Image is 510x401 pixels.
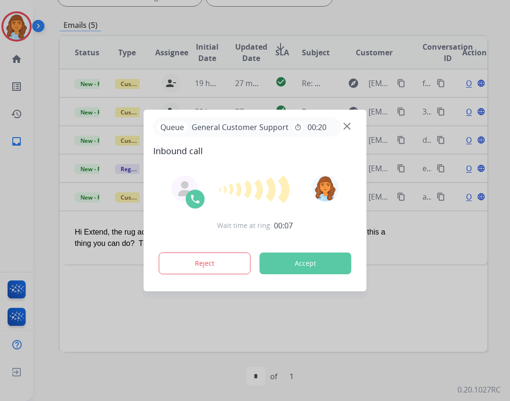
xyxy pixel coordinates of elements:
p: 0.20.1027RC [457,384,501,395]
span: General Customer Support [188,122,292,133]
img: close-button [343,123,351,130]
button: Reject [159,253,251,274]
span: 00:07 [274,220,293,231]
img: avatar [312,175,338,201]
p: Queue [157,121,188,133]
span: Inbound call [153,144,357,157]
img: call-icon [190,193,201,205]
mat-icon: timer [294,123,302,131]
span: Wait time at ring: [217,221,272,230]
button: Accept [260,253,352,274]
img: agent-avatar [177,181,193,196]
span: 00:20 [308,122,326,133]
